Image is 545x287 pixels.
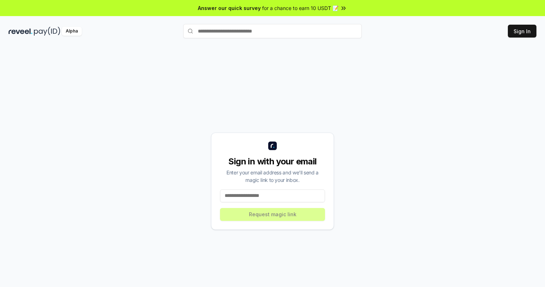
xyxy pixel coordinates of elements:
span: for a chance to earn 10 USDT 📝 [262,4,339,12]
div: Enter your email address and we’ll send a magic link to your inbox. [220,169,325,184]
img: logo_small [268,142,277,150]
span: Answer our quick survey [198,4,261,12]
img: reveel_dark [9,27,32,36]
div: Alpha [62,27,82,36]
button: Sign In [508,25,536,38]
img: pay_id [34,27,60,36]
div: Sign in with your email [220,156,325,167]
